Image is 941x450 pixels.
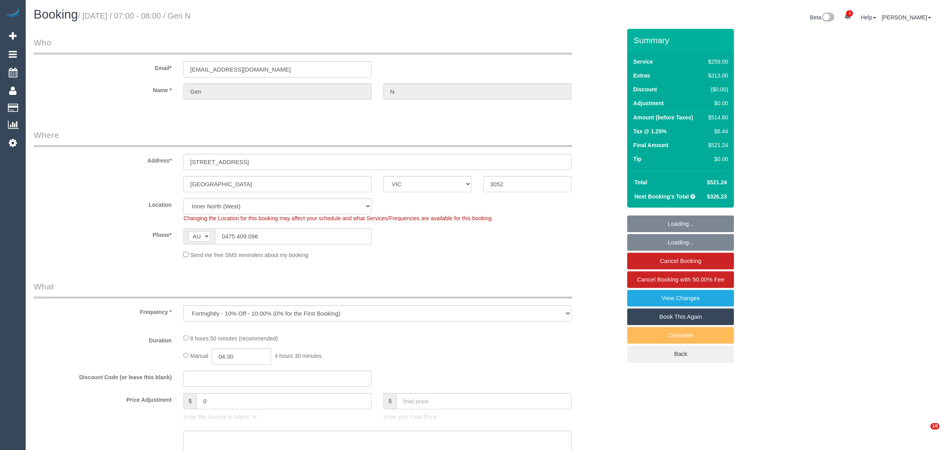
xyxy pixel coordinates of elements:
[627,346,734,362] a: Back
[705,155,728,163] div: $0.00
[882,14,931,21] a: [PERSON_NAME]
[190,353,208,359] span: Manual
[190,335,278,342] span: 8 hours 50 minutes (recommended)
[183,413,371,421] p: Enter the Amount to Adjust, or
[705,141,728,149] div: $521.24
[707,193,727,200] span: $326.23
[821,13,834,23] img: New interface
[34,129,572,147] legend: Where
[810,14,835,21] a: Beta
[28,305,177,316] label: Frequency *
[861,14,876,21] a: Help
[183,393,196,409] span: $
[705,113,728,121] div: $514.80
[483,176,571,192] input: Post Code*
[183,83,371,100] input: First Name*
[846,10,853,17] span: 3
[634,179,647,185] strong: Total
[705,99,728,107] div: $0.00
[34,37,572,55] legend: Who
[78,11,190,20] small: / [DATE] / 07:00 - 08:00 / Gen N
[28,334,177,344] label: Duration
[28,371,177,381] label: Discount Code (or leave this blank)
[215,228,371,244] input: Phone*
[637,276,724,283] span: Cancel Booking with 50.00% Fee
[275,353,322,359] span: 4 hours 30 minutes
[705,85,728,93] div: ($0.00)
[634,36,730,45] h3: Summary
[840,8,855,25] a: 3
[627,308,734,325] a: Book This Again
[633,58,653,66] label: Service
[183,215,493,221] span: Changing the Location for this booking may affect your schedule and what Services/Frequencies are...
[633,155,641,163] label: Tip
[930,423,939,429] span: 10
[28,154,177,164] label: Address*
[633,99,664,107] label: Adjustment
[627,253,734,269] a: Cancel Booking
[627,290,734,306] a: View Changes
[5,8,21,19] img: Automaid Logo
[183,176,371,192] input: Suburb*
[190,252,308,258] span: Send me free SMS reminders about my booking
[705,72,728,79] div: $313.00
[396,393,571,409] input: final price
[633,113,693,121] label: Amount (before Taxes)
[28,393,177,404] label: Price Adjustment
[633,127,666,135] label: Tax @ 1.25%
[383,83,571,100] input: Last Name*
[634,193,689,200] strong: Next Booking's Total
[383,413,571,421] p: Enter your Final Price
[633,141,668,149] label: Final Amount
[34,281,572,299] legend: What
[28,61,177,72] label: Email*
[34,8,78,21] span: Booking
[705,127,728,135] div: $6.44
[633,72,650,79] label: Extras
[183,61,371,78] input: Email*
[914,423,933,442] iframe: Intercom live chat
[707,179,727,185] span: $521.24
[28,228,177,239] label: Phone*
[627,271,734,288] a: Cancel Booking with 50.00% Fee
[633,85,657,93] label: Discount
[28,198,177,209] label: Location
[383,393,396,409] span: $
[705,58,728,66] div: $259.00
[28,83,177,94] label: Name *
